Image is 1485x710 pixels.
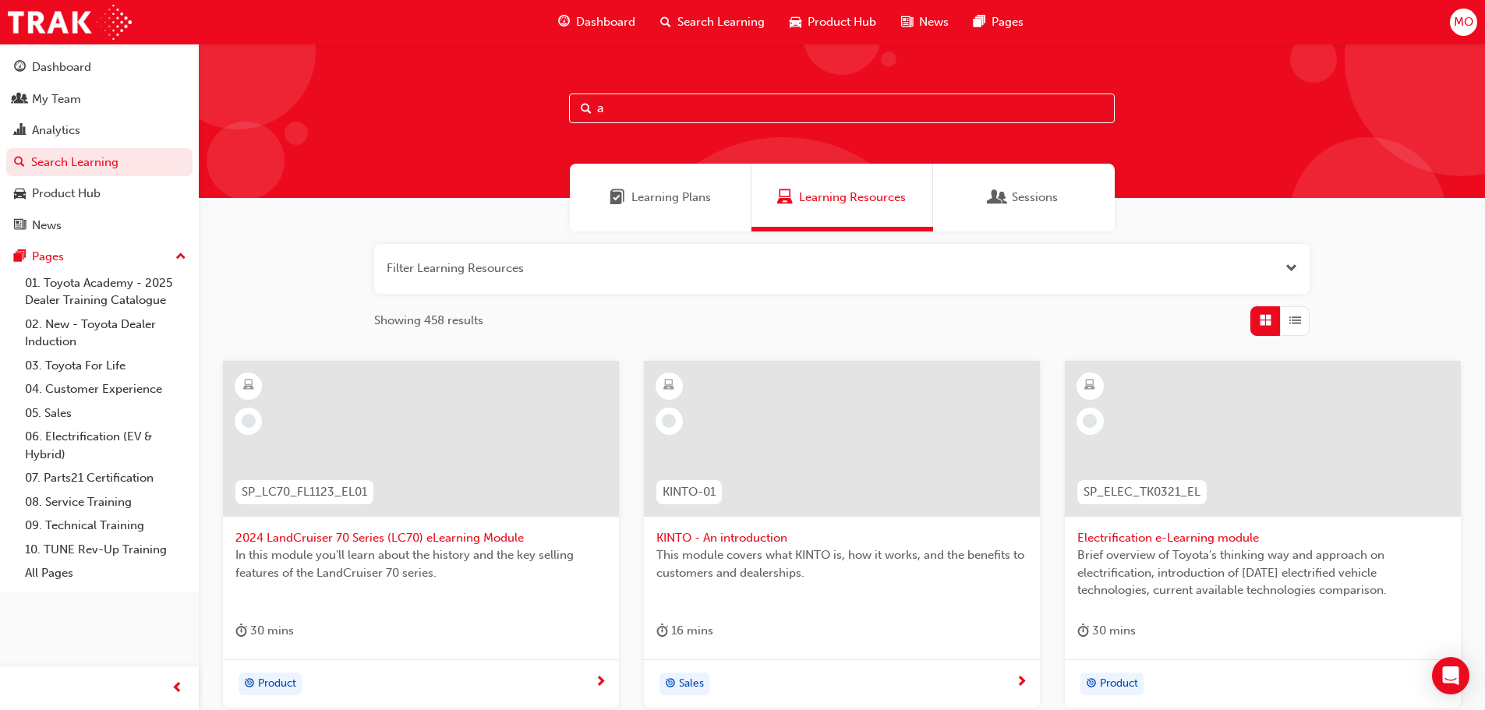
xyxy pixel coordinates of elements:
[32,58,91,76] div: Dashboard
[258,675,296,693] span: Product
[19,271,193,313] a: 01. Toyota Academy - 2025 Dealer Training Catalogue
[19,401,193,426] a: 05. Sales
[244,674,255,694] span: target-icon
[569,94,1115,123] input: Search...
[235,621,247,641] span: duration-icon
[677,13,765,31] span: Search Learning
[1285,260,1297,277] button: Open the filter
[171,679,183,698] span: prev-icon
[656,529,1027,547] span: KINTO - An introduction
[595,676,606,690] span: next-icon
[610,189,625,207] span: Learning Plans
[581,100,592,118] span: Search
[19,561,193,585] a: All Pages
[777,189,793,207] span: Learning Resources
[19,313,193,354] a: 02. New - Toyota Dealer Induction
[974,12,985,32] span: pages-icon
[656,621,713,641] div: 16 mins
[1012,189,1058,207] span: Sessions
[1086,674,1097,694] span: target-icon
[14,219,26,233] span: news-icon
[679,675,704,693] span: Sales
[14,187,26,201] span: car-icon
[777,6,889,38] a: car-iconProduct Hub
[19,354,193,378] a: 03. Toyota For Life
[933,164,1115,231] a: SessionsSessions
[1450,9,1477,36] button: MO
[1084,483,1200,501] span: SP_ELEC_TK0321_EL
[799,189,906,207] span: Learning Resources
[1077,621,1136,641] div: 30 mins
[663,483,716,501] span: KINTO-01
[662,414,676,428] span: learningRecordVerb_NONE-icon
[243,376,254,396] span: learningResourceType_ELEARNING-icon
[6,211,193,240] a: News
[992,13,1024,31] span: Pages
[374,312,483,330] span: Showing 458 results
[1083,414,1097,428] span: learningRecordVerb_NONE-icon
[19,538,193,562] a: 10. TUNE Rev-Up Training
[6,53,193,82] a: Dashboard
[19,490,193,514] a: 08. Service Training
[546,6,648,38] a: guage-iconDashboard
[889,6,961,38] a: news-iconNews
[14,124,26,138] span: chart-icon
[1289,312,1301,330] span: List
[1432,657,1469,694] div: Open Intercom Messenger
[32,90,81,108] div: My Team
[1077,546,1448,599] span: Brief overview of Toyota’s thinking way and approach on electrification, introduction of [DATE] e...
[790,12,801,32] span: car-icon
[6,148,193,177] a: Search Learning
[656,621,668,641] span: duration-icon
[961,6,1036,38] a: pages-iconPages
[1084,376,1095,396] span: learningResourceType_ELEARNING-icon
[8,5,132,40] img: Trak
[576,13,635,31] span: Dashboard
[242,483,367,501] span: SP_LC70_FL1123_EL01
[656,546,1027,581] span: This module covers what KINTO is, how it works, and the benefits to customers and dealerships.
[1100,675,1138,693] span: Product
[175,247,186,267] span: up-icon
[1260,312,1271,330] span: Grid
[665,674,676,694] span: target-icon
[19,425,193,466] a: 06. Electrification (EV & Hybrid)
[570,164,751,231] a: Learning PlansLearning Plans
[14,61,26,75] span: guage-icon
[6,179,193,208] a: Product Hub
[6,242,193,271] button: Pages
[1454,13,1473,31] span: MO
[32,217,62,235] div: News
[19,466,193,490] a: 07. Parts21 Certification
[235,529,606,547] span: 2024 LandCruiser 70 Series (LC70) eLearning Module
[14,156,25,170] span: search-icon
[223,361,619,708] a: SP_LC70_FL1123_EL012024 LandCruiser 70 Series (LC70) eLearning ModuleIn this module you'll learn ...
[644,361,1040,708] a: KINTO-01KINTO - An introductionThis module covers what KINTO is, how it works, and the benefits t...
[990,189,1006,207] span: Sessions
[901,12,913,32] span: news-icon
[6,50,193,242] button: DashboardMy TeamAnalyticsSearch LearningProduct HubNews
[19,514,193,538] a: 09. Technical Training
[6,85,193,114] a: My Team
[1016,676,1027,690] span: next-icon
[32,122,80,140] div: Analytics
[242,414,256,428] span: learningRecordVerb_NONE-icon
[663,376,674,396] span: learningResourceType_ELEARNING-icon
[6,116,193,145] a: Analytics
[660,12,671,32] span: search-icon
[558,12,570,32] span: guage-icon
[235,546,606,581] span: In this module you'll learn about the history and the key selling features of the LandCruiser 70 ...
[1065,361,1461,708] a: SP_ELEC_TK0321_ELElectrification e-Learning moduleBrief overview of Toyota’s thinking way and app...
[235,621,294,641] div: 30 mins
[808,13,876,31] span: Product Hub
[14,93,26,107] span: people-icon
[19,377,193,401] a: 04. Customer Experience
[1077,529,1448,547] span: Electrification e-Learning module
[631,189,711,207] span: Learning Plans
[32,248,64,266] div: Pages
[919,13,949,31] span: News
[14,250,26,264] span: pages-icon
[751,164,933,231] a: Learning ResourcesLearning Resources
